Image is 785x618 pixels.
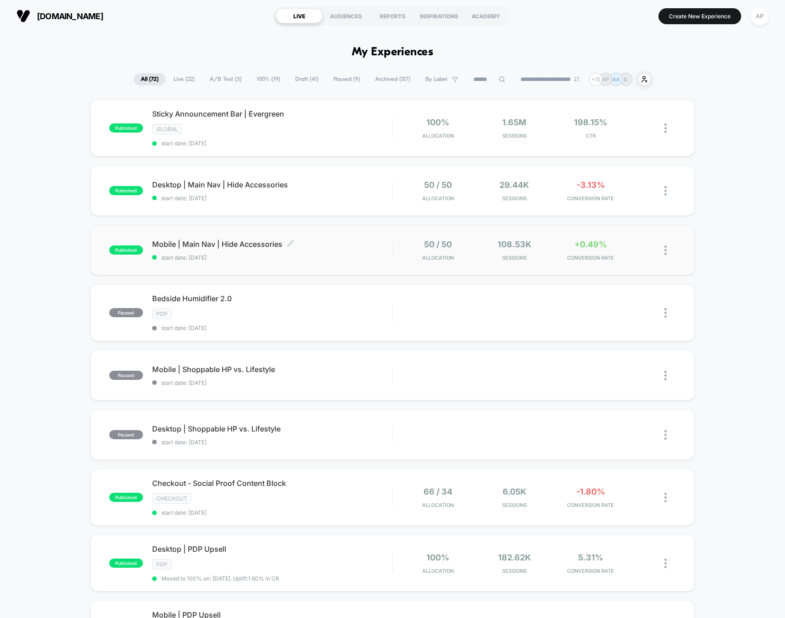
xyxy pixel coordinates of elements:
span: start date: [DATE] [152,254,392,261]
span: Bedside Humidifier 2.0 [152,294,392,303]
span: By Label [425,76,447,83]
span: start date: [DATE] [152,379,392,386]
img: close [664,493,667,502]
span: start date: [DATE] [152,195,392,202]
span: Moved to 100% on: [DATE] . Uplift: 1.60% in CR [161,575,279,582]
span: PDP [152,309,172,319]
span: start date: [DATE] [152,325,392,331]
div: INSPIRATIONS [416,9,462,23]
button: Create New Experience [658,8,741,24]
span: Live ( 22 ) [167,73,202,85]
span: Allocation [422,133,454,139]
span: Sessions [478,568,550,574]
button: [DOMAIN_NAME] [14,9,106,23]
span: [DOMAIN_NAME] [37,11,103,21]
img: close [664,186,667,196]
img: close [664,559,667,568]
span: A/B Test ( 3 ) [203,73,249,85]
span: 100% [426,117,449,127]
span: 29.44k [499,180,529,190]
span: Desktop | Shoppable HP vs. Lifestyle [152,424,392,433]
span: Sessions [478,502,550,508]
img: close [664,245,667,255]
img: close [664,308,667,318]
span: Allocation [422,255,454,261]
span: Draft ( 41 ) [288,73,325,85]
div: AP [751,7,769,25]
span: published [109,493,143,502]
div: AUDIENCES [323,9,369,23]
span: CONVERSION RATE [555,502,626,508]
span: 50 / 50 [424,180,452,190]
img: close [664,371,667,380]
img: close [664,123,667,133]
div: ACADEMY [462,9,509,23]
span: CHECKOUT [152,493,191,504]
span: CTR [555,133,626,139]
span: Sessions [478,255,550,261]
div: + 15 [589,73,602,86]
img: end [574,76,579,82]
span: +0.49% [574,240,607,249]
span: -3.13% [577,180,605,190]
span: 66 / 34 [424,487,452,496]
span: Sticky Announcement Bar | Evergreen [152,109,392,118]
span: CONVERSION RATE [555,255,626,261]
p: AP [602,76,610,83]
span: start date: [DATE] [152,140,392,147]
span: Paused ( 9 ) [327,73,367,85]
span: 100% [426,553,449,562]
p: AA [612,76,620,83]
span: 6.05k [503,487,526,496]
span: 198.15% [574,117,607,127]
span: CONVERSION RATE [555,568,626,574]
span: 1.65M [502,117,526,127]
span: start date: [DATE] [152,509,392,516]
span: paused [109,308,143,317]
span: All ( 72 ) [134,73,165,85]
div: LIVE [276,9,323,23]
span: Checkout - Social Proof Content Block [152,479,392,488]
span: Mobile | Shoppable HP vs. Lifestyle [152,365,392,374]
div: REPORTS [369,9,416,23]
span: paused [109,430,143,439]
img: close [664,430,667,440]
span: 5.31% [578,553,603,562]
span: 100% ( 19 ) [250,73,287,85]
span: Allocation [422,195,454,202]
span: Sessions [478,195,550,202]
span: Allocation [422,568,454,574]
span: Mobile | Main Nav | Hide Accessories [152,240,392,249]
span: start date: [DATE] [152,439,392,446]
span: -1.80% [576,487,605,496]
span: paused [109,371,143,380]
h1: My Experiences [352,46,434,59]
span: 182.62k [498,553,531,562]
span: published [109,186,143,195]
span: 108.53k [498,240,531,249]
span: PDP [152,559,172,570]
span: published [109,123,143,133]
span: Allocation [422,502,454,508]
img: Visually logo [16,9,30,23]
span: 50 / 50 [424,240,452,249]
span: Sessions [478,133,550,139]
button: AP [748,7,771,26]
p: IL [624,76,628,83]
span: Desktop | PDP Upsell [152,544,392,554]
span: Archived ( 137 ) [368,73,417,85]
span: GLOBAL [152,124,182,134]
span: published [109,559,143,568]
span: published [109,245,143,255]
span: Desktop | Main Nav | Hide Accessories [152,180,392,189]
